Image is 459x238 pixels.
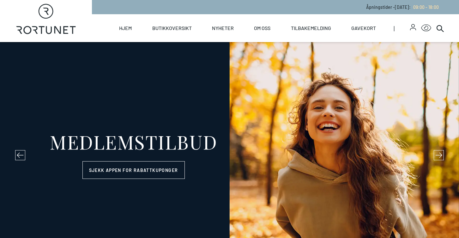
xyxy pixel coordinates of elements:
[50,132,217,151] div: MEDLEMSTILBUD
[351,14,376,42] a: Gavekort
[212,14,234,42] a: Nyheter
[291,14,331,42] a: Tilbakemelding
[394,14,410,42] span: |
[421,23,431,33] button: Open Accessibility Menu
[366,4,439,10] p: Åpningstider - [DATE] :
[254,14,270,42] a: Om oss
[413,4,439,10] span: 09:00 - 18:00
[82,161,185,179] a: Sjekk appen for rabattkuponger
[152,14,192,42] a: Butikkoversikt
[119,14,132,42] a: Hjem
[411,4,439,10] a: 09:00 - 18:00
